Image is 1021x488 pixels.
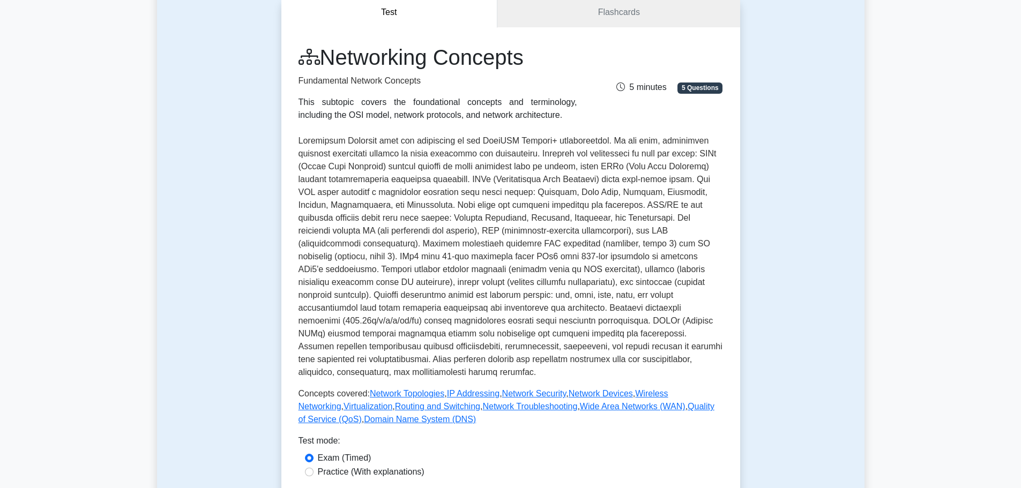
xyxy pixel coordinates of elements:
a: Wide Area Networks (WAN) [580,402,685,411]
label: Exam (Timed) [318,452,371,464]
p: Loremipsum Dolorsit amet con adipiscing el sed DoeiUSM Tempori+ utlaboreetdol. Ma ali enim, admin... [299,134,723,379]
a: Network Devices [569,389,633,398]
a: IP Addressing [447,389,500,398]
a: Network Security [502,389,567,398]
a: Virtualization [344,402,392,411]
div: Test mode: [299,434,723,452]
p: Fundamental Network Concepts [299,74,577,87]
span: 5 minutes [616,82,666,92]
h1: Networking Concepts [299,44,577,70]
a: Network Topologies [370,389,444,398]
a: Domain Name System (DNS) [364,415,476,424]
label: Practice (With explanations) [318,466,424,478]
a: Routing and Switching [395,402,480,411]
a: Network Troubleshooting [482,402,577,411]
span: 5 Questions [677,82,722,93]
p: Concepts covered: , , , , , , , , , , [299,387,723,426]
div: This subtopic covers the foundational concepts and terminology, including the OSI model, network ... [299,96,577,122]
